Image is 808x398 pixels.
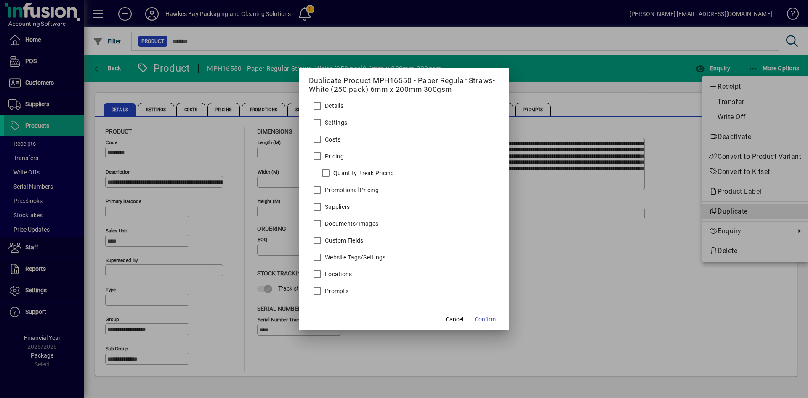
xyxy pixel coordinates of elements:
label: Costs [323,135,340,144]
span: Cancel [446,315,463,324]
button: Confirm [471,312,499,327]
label: Locations [323,270,352,278]
label: Pricing [323,152,344,160]
label: Website Tags/Settings [323,253,385,262]
span: Confirm [475,315,496,324]
button: Cancel [441,312,468,327]
label: Settings [323,118,347,127]
label: Prompts [323,287,348,295]
label: Details [323,102,343,110]
label: Promotional Pricing [323,186,379,194]
h5: Duplicate Product MPH16550 - Paper Regular Straws- White (250 pack) 6mm x 200mm 300gsm [309,76,499,94]
label: Custom Fields [323,236,363,245]
label: Suppliers [323,203,350,211]
label: Quantity Break Pricing [332,169,394,177]
label: Documents/Images [323,219,378,228]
